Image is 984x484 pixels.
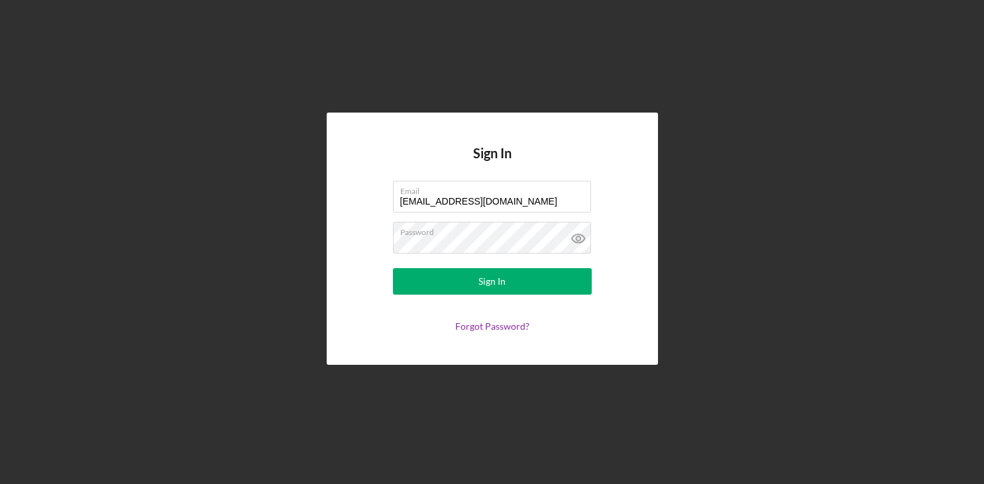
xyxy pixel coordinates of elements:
[393,268,592,295] button: Sign In
[400,222,591,237] label: Password
[400,181,591,196] label: Email
[478,268,506,295] div: Sign In
[473,146,512,181] h4: Sign In
[455,320,529,332] a: Forgot Password?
